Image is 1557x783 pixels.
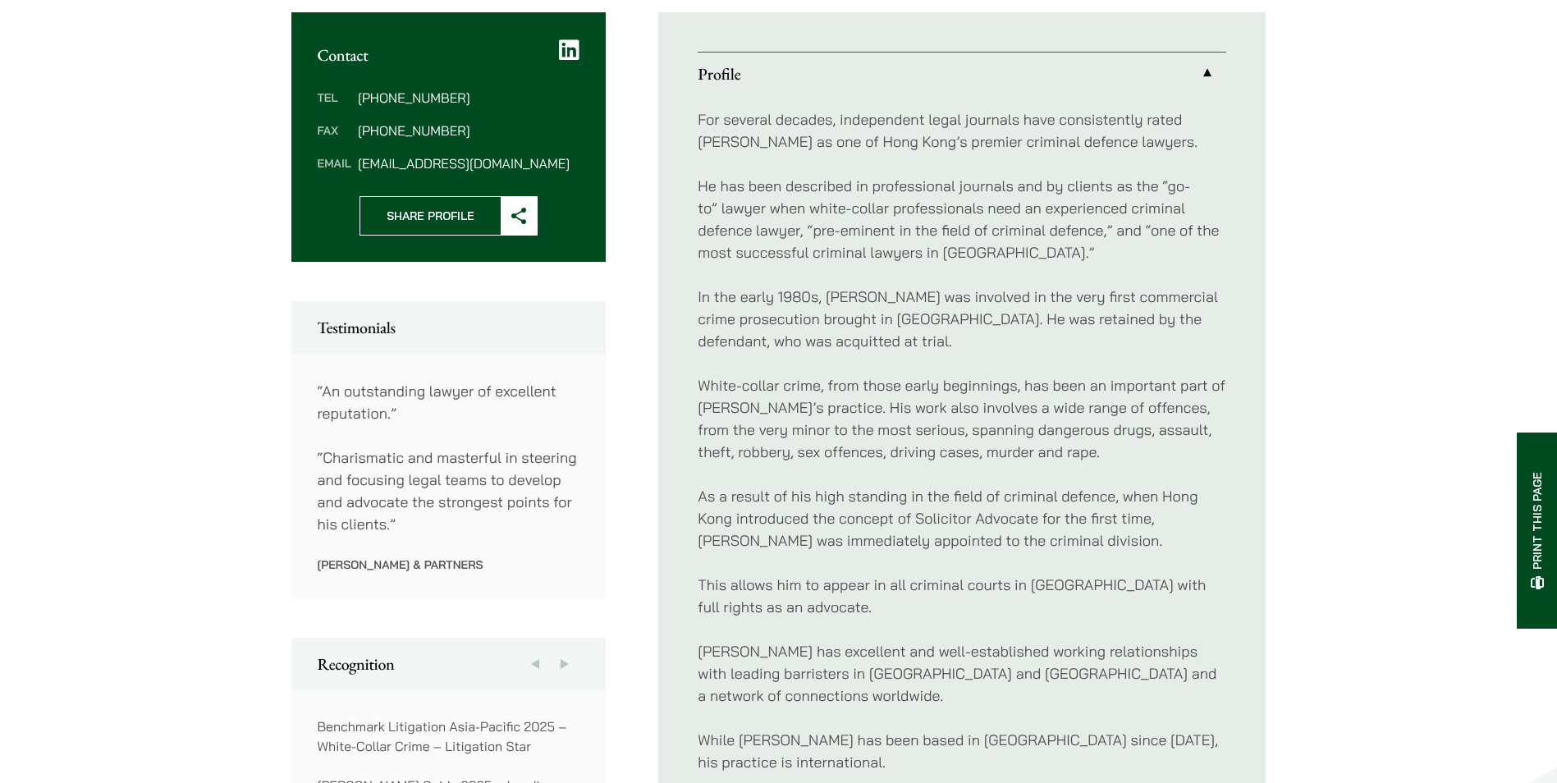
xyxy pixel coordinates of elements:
[318,157,351,170] dt: Email
[358,157,579,170] dd: [EMAIL_ADDRESS][DOMAIN_NAME]
[698,729,1226,773] p: While [PERSON_NAME] has been based in [GEOGRAPHIC_DATA] since [DATE], his practice is international.
[698,53,1226,95] a: Profile
[358,91,579,104] dd: [PHONE_NUMBER]
[698,374,1226,463] p: White-collar crime, from those early beginnings, has been an important part of [PERSON_NAME]’s pr...
[318,380,580,424] p: “An outstanding lawyer of excellent reputation.”
[318,557,580,572] p: [PERSON_NAME] & Partners
[318,91,351,124] dt: Tel
[318,124,351,157] dt: Fax
[359,196,538,236] button: Share Profile
[698,485,1226,552] p: As a result of his high standing in the field of criminal defence, when Hong Kong introduced the ...
[698,175,1226,263] p: He has been described in professional journals and by clients as the “go-to” lawyer when white-co...
[318,318,580,337] h2: Testimonials
[318,654,580,674] h2: Recognition
[698,286,1226,352] p: In the early 1980s, [PERSON_NAME] was involved in the very first commercial crime prosecution bro...
[318,45,580,65] h2: Contact
[698,640,1226,707] p: [PERSON_NAME] has excellent and well-established working relationships with leading barristers in...
[318,446,580,535] p: “Charismatic and masterful in steering and focusing legal teams to develop and advocate the stron...
[360,197,501,235] span: Share Profile
[698,108,1226,153] p: For several decades, independent legal journals have consistently rated [PERSON_NAME] as one of H...
[318,717,580,756] p: Benchmark Litigation Asia-Pacific 2025 – White-Collar Crime – Litigation Star
[698,574,1226,618] p: This allows him to appear in all criminal courts in [GEOGRAPHIC_DATA] with full rights as an advo...
[358,124,579,137] dd: [PHONE_NUMBER]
